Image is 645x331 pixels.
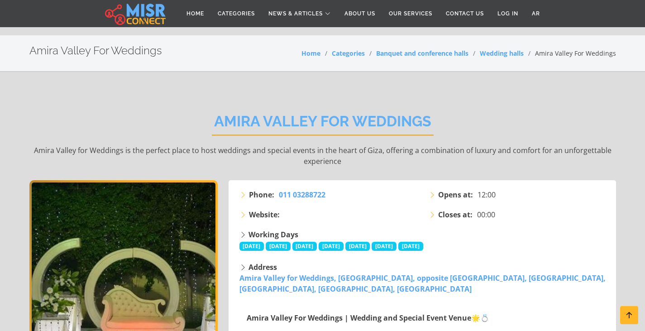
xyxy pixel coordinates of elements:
span: News & Articles [268,10,323,18]
a: Wedding halls [480,49,524,58]
span: [DATE] [319,242,344,251]
a: 011 03288722 [279,189,325,200]
span: 00:00 [477,209,495,220]
a: Categories [211,5,262,22]
h2: Amira Valley For Weddings [29,44,162,58]
img: main.misr_connect [105,2,166,25]
h2: Amira Valley For Weddings [212,113,434,136]
a: Log in [491,5,525,22]
a: About Us [338,5,382,22]
span: 12:00 [478,189,496,200]
a: Categories [332,49,365,58]
strong: Opens at: [438,189,473,200]
span: [DATE] [292,242,317,251]
span: [DATE] [372,242,397,251]
p: 🌟💍 [247,312,600,323]
a: Our Services [382,5,439,22]
span: [DATE] [345,242,370,251]
p: Amira Valley for Weddings is the perfect place to host weddings and special events in the heart o... [29,145,616,167]
span: [DATE] [239,242,264,251]
strong: Phone: [249,189,274,200]
strong: Closes at: [438,209,473,220]
span: 011 03288722 [279,190,325,200]
a: Home [180,5,211,22]
strong: Amira Valley For Weddings | Wedding and Special Event Venue [247,313,471,323]
a: Banquet and conference halls [376,49,468,58]
strong: Website: [249,209,280,220]
a: Amira Valley for Weddings, [GEOGRAPHIC_DATA], opposite [GEOGRAPHIC_DATA], [GEOGRAPHIC_DATA], [GEO... [239,273,606,294]
a: Contact Us [439,5,491,22]
li: Amira Valley For Weddings [524,48,616,58]
span: [DATE] [266,242,291,251]
a: Home [301,49,320,58]
span: [DATE] [398,242,423,251]
strong: Working Days [248,230,298,240]
a: AR [525,5,547,22]
strong: Address [248,262,277,272]
a: News & Articles [262,5,338,22]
